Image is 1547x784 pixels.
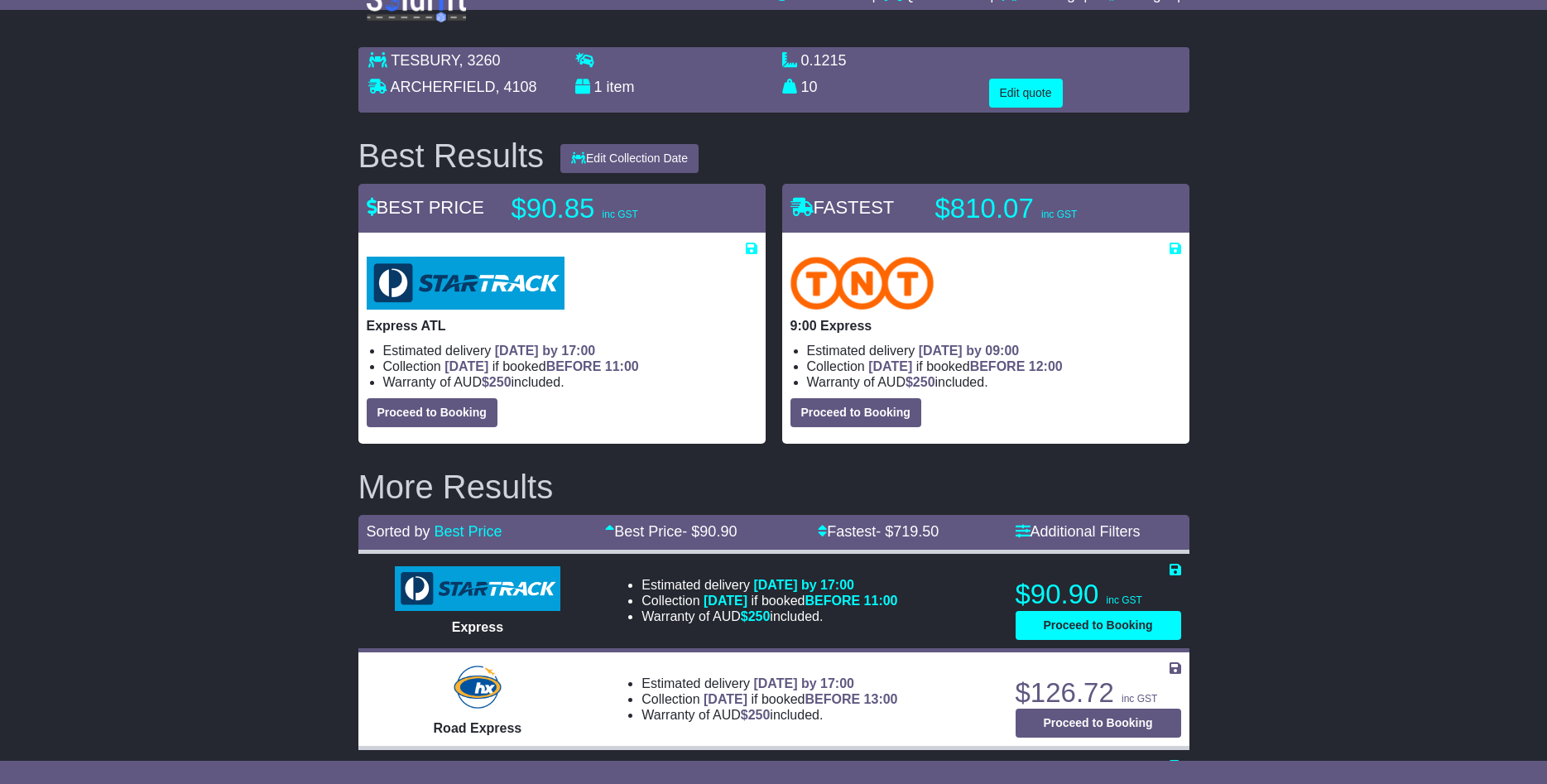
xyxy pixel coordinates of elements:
[935,192,1142,225] p: $810.07
[1107,594,1142,606] span: inc GST
[868,359,1062,373] span: if booked
[1016,676,1181,709] p: $126.72
[1016,578,1181,611] p: $90.90
[919,344,1020,358] span: [DATE] by 09:00
[805,692,860,706] span: BEFORE
[906,375,935,389] span: $
[1016,709,1181,738] button: Proceed to Booking
[383,343,757,358] li: Estimated delivery
[876,523,939,540] span: - $
[1029,359,1063,373] span: 12:00
[444,359,488,373] span: [DATE]
[790,318,1181,334] p: 9:00 Express
[641,676,897,691] li: Estimated delivery
[641,577,897,593] li: Estimated delivery
[704,692,897,706] span: if booked
[383,358,757,374] li: Collection
[641,707,897,723] li: Warranty of AUD included.
[560,144,699,173] button: Edit Collection Date
[801,79,818,95] span: 10
[790,197,895,218] span: FASTEST
[391,52,459,69] span: TESBURY
[807,358,1181,374] li: Collection
[864,692,898,706] span: 13:00
[391,79,496,95] span: ARCHERFIELD
[482,375,512,389] span: $
[367,318,757,334] p: Express ATL
[605,523,737,540] a: Best Price- $90.90
[704,594,747,608] span: [DATE]
[1016,523,1141,540] a: Additional Filters
[450,662,505,712] img: Hunter Express: Road Express
[699,523,737,540] span: 90.90
[807,374,1181,390] li: Warranty of AUD included.
[1122,693,1157,705] span: inc GST
[753,578,854,592] span: [DATE] by 17:00
[459,52,501,69] span: , 3260
[607,79,635,95] span: item
[495,344,596,358] span: [DATE] by 17:00
[790,257,934,310] img: TNT Domestic: 9:00 Express
[435,523,502,540] a: Best Price
[367,398,497,427] button: Proceed to Booking
[1016,611,1181,640] button: Proceed to Booking
[452,620,503,634] span: Express
[546,359,602,373] span: BEFORE
[790,398,921,427] button: Proceed to Booking
[741,708,771,722] span: $
[748,708,771,722] span: 250
[970,359,1026,373] span: BEFORE
[641,691,897,707] li: Collection
[805,594,860,608] span: BEFORE
[350,137,553,174] div: Best Results
[489,375,512,389] span: 250
[807,343,1181,358] li: Estimated delivery
[913,375,935,389] span: 250
[444,359,638,373] span: if booked
[818,523,939,540] a: Fastest- $719.50
[741,609,771,623] span: $
[704,692,747,706] span: [DATE]
[989,79,1063,108] button: Edit quote
[893,523,939,540] span: 719.50
[367,257,565,310] img: StarTrack: Express ATL
[512,192,718,225] p: $90.85
[367,523,430,540] span: Sorted by
[641,593,897,608] li: Collection
[605,359,639,373] span: 11:00
[704,594,897,608] span: if booked
[434,721,522,735] span: Road Express
[748,609,771,623] span: 250
[1041,209,1077,220] span: inc GST
[496,79,537,95] span: , 4108
[383,374,757,390] li: Warranty of AUD included.
[864,594,898,608] span: 11:00
[641,608,897,624] li: Warranty of AUD included.
[367,197,484,218] span: BEST PRICE
[801,52,847,69] span: 0.1215
[358,469,1189,505] h2: More Results
[603,209,638,220] span: inc GST
[682,523,737,540] span: - $
[868,359,912,373] span: [DATE]
[753,676,854,690] span: [DATE] by 17:00
[395,566,560,611] img: StarTrack: Express
[594,79,603,95] span: 1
